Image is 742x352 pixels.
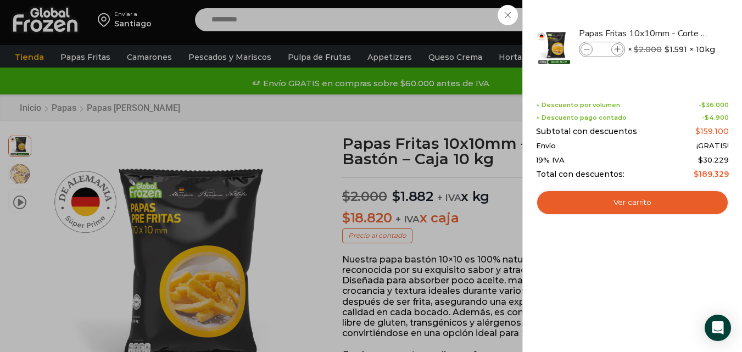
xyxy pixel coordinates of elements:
[702,114,729,121] span: -
[634,44,639,54] span: $
[695,126,700,136] span: $
[705,114,729,121] bdi: 4.900
[628,42,715,57] span: × × 10kg
[634,44,662,54] bdi: 2.000
[694,169,729,179] bdi: 189.329
[536,114,627,121] span: + Descuento pago contado
[594,43,610,55] input: Product quantity
[698,155,729,164] span: 30.229
[698,155,703,164] span: $
[699,102,729,109] span: -
[579,27,710,40] a: Papas Fritas 10x10mm - Corte Bastón - Caja 10 kg
[536,156,565,165] span: 19% IVA
[536,190,729,215] a: Ver carrito
[701,101,729,109] bdi: 36.000
[665,44,687,55] bdi: 1.591
[696,142,729,150] span: ¡GRATIS!
[536,142,556,150] span: Envío
[695,126,729,136] bdi: 159.100
[536,127,637,136] span: Subtotal con descuentos
[665,44,670,55] span: $
[536,170,624,179] span: Total con descuentos:
[536,102,620,109] span: + Descuento por volumen
[694,169,699,179] span: $
[705,114,709,121] span: $
[701,101,706,109] span: $
[705,315,731,341] div: Open Intercom Messenger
